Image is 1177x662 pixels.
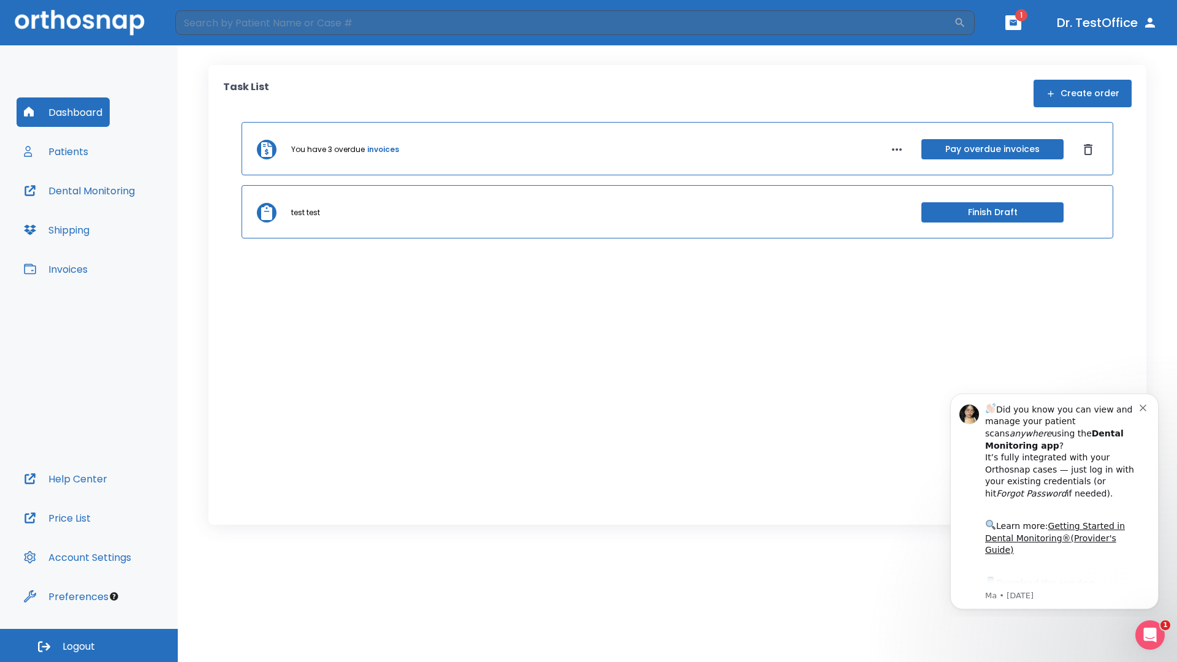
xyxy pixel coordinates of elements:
[17,137,96,166] button: Patients
[1034,80,1132,107] button: Create order
[17,254,95,284] button: Invoices
[17,97,110,127] button: Dashboard
[175,10,954,35] input: Search by Patient Name or Case #
[53,192,208,255] div: Download the app: | ​ Let us know if you need help getting started!
[17,503,98,533] button: Price List
[15,10,145,35] img: Orthosnap
[1052,12,1162,34] button: Dr. TestOffice
[1078,140,1098,159] button: Dismiss
[17,542,139,572] button: Account Settings
[208,19,218,29] button: Dismiss notification
[53,208,208,219] p: Message from Ma, sent 5w ago
[17,215,97,245] button: Shipping
[291,144,365,155] p: You have 3 overdue
[17,176,142,205] button: Dental Monitoring
[17,582,116,611] button: Preferences
[367,144,399,155] a: invoices
[109,591,120,602] div: Tooltip anchor
[1015,9,1027,21] span: 1
[932,382,1177,617] iframe: Intercom notifications message
[63,640,95,653] span: Logout
[17,464,115,493] button: Help Center
[223,80,269,107] p: Task List
[1135,620,1165,650] iframe: Intercom live chat
[921,202,1064,223] button: Finish Draft
[53,196,162,218] a: App Store
[291,207,320,218] p: test test
[921,139,1064,159] button: Pay overdue invoices
[1160,620,1170,630] span: 1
